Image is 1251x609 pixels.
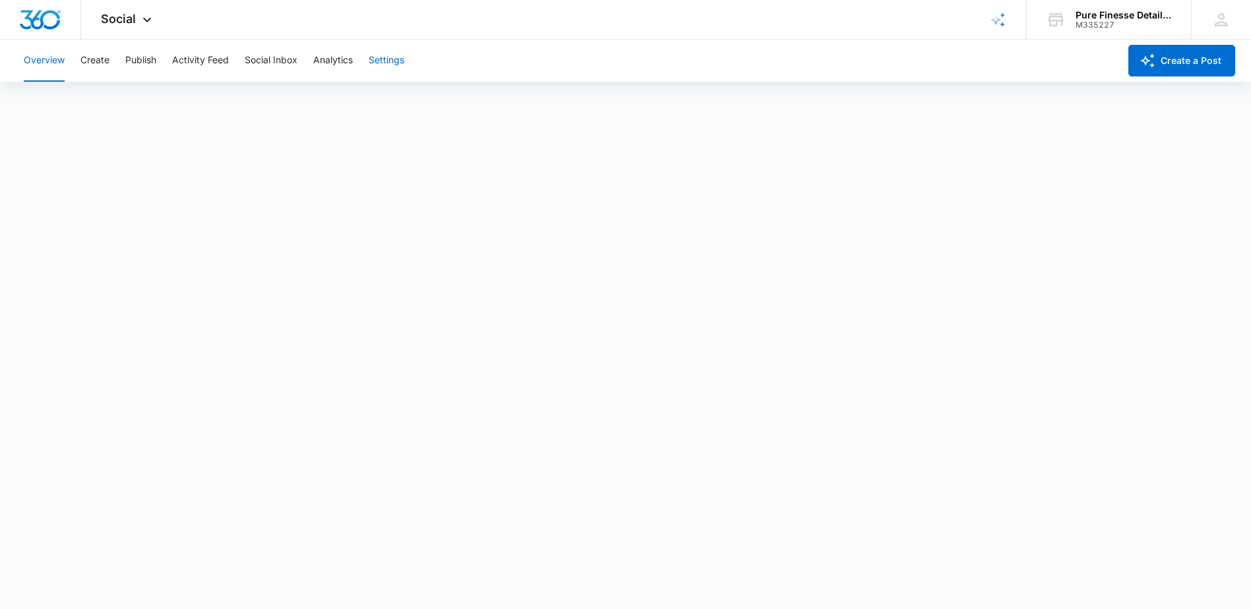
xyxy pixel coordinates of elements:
button: Overview [24,40,65,82]
button: Analytics [313,40,353,82]
div: account name [1076,10,1172,20]
button: Create a Post [1128,45,1235,76]
div: account id [1076,20,1172,30]
button: Activity Feed [172,40,229,82]
button: Create [80,40,109,82]
button: Settings [369,40,404,82]
span: Social [101,12,136,26]
button: Publish [125,40,156,82]
button: Social Inbox [245,40,297,82]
